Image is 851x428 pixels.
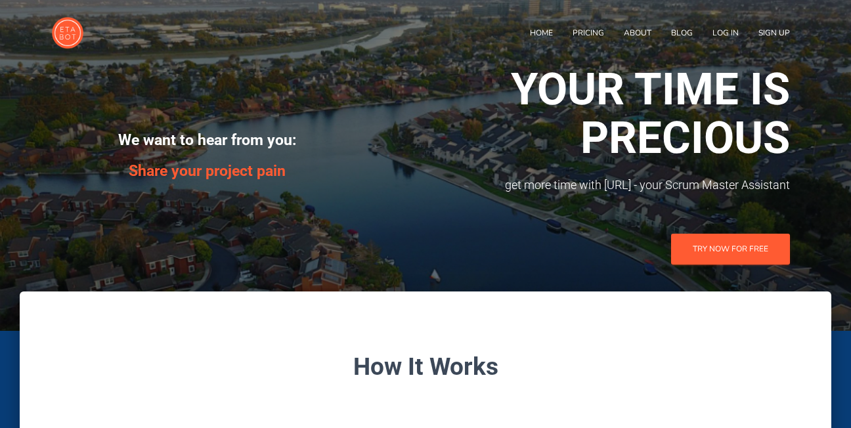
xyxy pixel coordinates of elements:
[703,16,749,49] a: Log In
[373,66,790,162] h1: YOUR TIME IS PRECIOUS
[563,16,614,49] a: Pricing
[61,128,353,152] h5: We want to hear from you:
[51,16,84,49] img: ETAbot
[749,16,800,49] a: Sign Up
[129,162,286,180] a: Share your project pain
[373,175,790,194] span: get more time with [URL] - your Scrum Master Assistant
[671,234,790,265] a: TRY NOW FOR FREE
[520,16,563,49] a: Home
[614,16,661,49] a: About
[179,347,672,387] h2: How It Works
[661,16,703,49] a: Blog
